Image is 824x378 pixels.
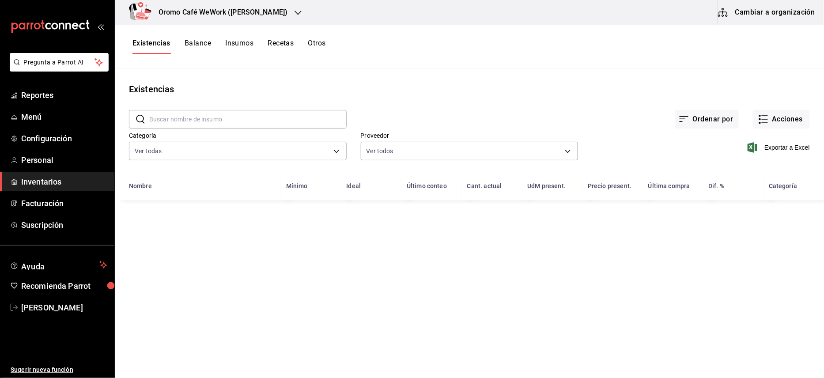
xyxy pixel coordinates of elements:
[129,182,152,189] div: Nombre
[286,182,308,189] div: Mínimo
[225,39,253,54] button: Insumos
[97,23,104,30] button: open_drawer_menu
[135,147,162,155] span: Ver todas
[21,219,107,231] span: Suscripción
[21,132,107,144] span: Configuración
[308,39,326,54] button: Otros
[132,39,326,54] div: navigation tabs
[21,197,107,209] span: Facturación
[10,53,109,72] button: Pregunta a Parrot AI
[24,58,95,67] span: Pregunta a Parrot AI
[151,7,287,18] h3: Oromo Café WeWork ([PERSON_NAME])
[185,39,211,54] button: Balance
[769,182,797,189] div: Categoría
[528,182,566,189] div: UdM present.
[347,182,361,189] div: Ideal
[268,39,294,54] button: Recetas
[407,182,447,189] div: Último conteo
[709,182,725,189] div: Dif. %
[675,110,739,129] button: Ordenar por
[21,176,107,188] span: Inventarios
[132,39,170,54] button: Existencias
[749,142,810,153] button: Exportar a Excel
[361,133,578,139] label: Proveedor
[21,111,107,123] span: Menú
[753,110,810,129] button: Acciones
[21,280,107,292] span: Recomienda Parrot
[367,147,393,155] span: Ver todos
[588,182,631,189] div: Precio present.
[129,133,347,139] label: Categoría
[11,365,107,374] span: Sugerir nueva función
[648,182,690,189] div: Última compra
[129,83,174,96] div: Existencias
[21,89,107,101] span: Reportes
[21,154,107,166] span: Personal
[21,260,96,270] span: Ayuda
[149,110,347,128] input: Buscar nombre de insumo
[6,64,109,73] a: Pregunta a Parrot AI
[21,302,107,314] span: [PERSON_NAME]
[467,182,502,189] div: Cant. actual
